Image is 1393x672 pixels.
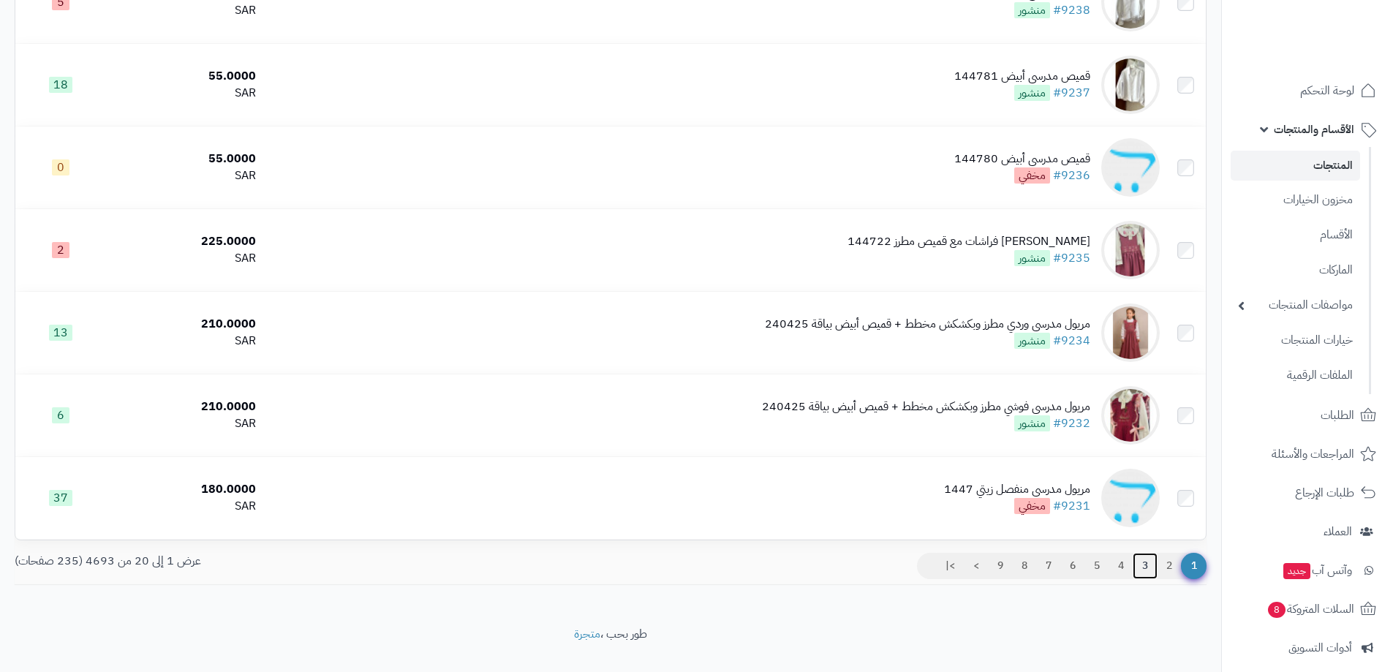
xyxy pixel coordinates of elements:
[1101,303,1160,362] img: مريول مدرسي وردي مطرز وبكشكش مخطط + قميص أبيض بياقة 240425
[1014,415,1050,431] span: منشور
[1053,497,1090,515] a: #9231
[1109,553,1133,579] a: 4
[1014,85,1050,101] span: منشور
[765,316,1090,333] div: مريول مدرسي وردي مطرز وبكشكش مخطط + قميص أبيض بياقة 240425
[111,498,256,515] div: SAR
[847,233,1090,250] div: [PERSON_NAME] فراشات مع قميص مطرز 144722
[52,407,69,423] span: 6
[1231,254,1360,286] a: الماركات
[1300,80,1354,101] span: لوحة التحكم
[1231,290,1360,321] a: مواصفات المنتجات
[936,553,964,579] a: >|
[1060,553,1085,579] a: 6
[1231,73,1384,108] a: لوحة التحكم
[1053,84,1090,102] a: #9237
[1231,553,1384,588] a: وآتس آبجديد
[1231,219,1360,251] a: الأقسام
[1324,521,1352,542] span: العملاء
[1231,360,1360,391] a: الملفات الرقمية
[1014,250,1050,266] span: منشور
[1101,138,1160,197] img: قميص مدرسي أبيض 144780
[1012,553,1037,579] a: 8
[1266,599,1354,619] span: السلات المتروكة
[1231,475,1384,510] a: طلبات الإرجاع
[1231,437,1384,472] a: المراجعات والأسئلة
[1321,405,1354,426] span: الطلبات
[49,77,72,93] span: 18
[964,553,989,579] a: >
[111,415,256,432] div: SAR
[1014,2,1050,18] span: منشور
[1231,592,1384,627] a: السلات المتروكة8
[111,167,256,184] div: SAR
[1053,332,1090,350] a: #9234
[111,250,256,267] div: SAR
[1283,563,1310,579] span: جديد
[954,68,1090,85] div: قميص مدرسي أبيض 144781
[111,85,256,102] div: SAR
[1231,325,1360,356] a: خيارات المنتجات
[1053,1,1090,19] a: #9238
[1036,553,1061,579] a: 7
[1157,553,1182,579] a: 2
[111,316,256,333] div: 210.0000
[1181,553,1207,579] span: 1
[1053,167,1090,184] a: #9236
[574,625,600,643] a: متجرة
[1274,119,1354,140] span: الأقسام والمنتجات
[944,481,1090,498] div: مريول مدرسي منفصل زيتي 1447
[1053,415,1090,432] a: #9232
[954,151,1090,167] div: قميص مدرسي أبيض 144780
[1101,386,1160,445] img: مريول مدرسي فوشي مطرز وبكشكش مخطط + قميص أبيض بياقة 240425
[111,481,256,498] div: 180.0000
[988,553,1013,579] a: 9
[1014,498,1050,514] span: مخفي
[1268,602,1286,618] span: 8
[111,68,256,85] div: 55.0000
[1231,184,1360,216] a: مخزون الخيارات
[111,399,256,415] div: 210.0000
[111,151,256,167] div: 55.0000
[1133,553,1158,579] a: 3
[1231,151,1360,181] a: المنتجات
[1288,638,1352,658] span: أدوات التسويق
[1101,221,1160,279] img: مريول مدرسي وردي مطرز فراشات مع قميص مطرز 144722
[1294,36,1379,67] img: logo-2.png
[1231,630,1384,665] a: أدوات التسويق
[1282,560,1352,581] span: وآتس آب
[1272,444,1354,464] span: المراجعات والأسئلة
[111,233,256,250] div: 225.0000
[1231,398,1384,433] a: الطلبات
[1053,249,1090,267] a: #9235
[1084,553,1109,579] a: 5
[49,325,72,341] span: 13
[1014,333,1050,349] span: منشور
[52,159,69,175] span: 0
[1101,469,1160,527] img: مريول مدرسي منفصل زيتي 1447
[1231,514,1384,549] a: العملاء
[1101,56,1160,114] img: قميص مدرسي أبيض 144781
[111,2,256,19] div: SAR
[111,333,256,350] div: SAR
[1295,483,1354,503] span: طلبات الإرجاع
[4,553,611,570] div: عرض 1 إلى 20 من 4693 (235 صفحات)
[762,399,1090,415] div: مريول مدرسي فوشي مطرز وبكشكش مخطط + قميص أبيض بياقة 240425
[1014,167,1050,184] span: مخفي
[49,490,72,506] span: 37
[52,242,69,258] span: 2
